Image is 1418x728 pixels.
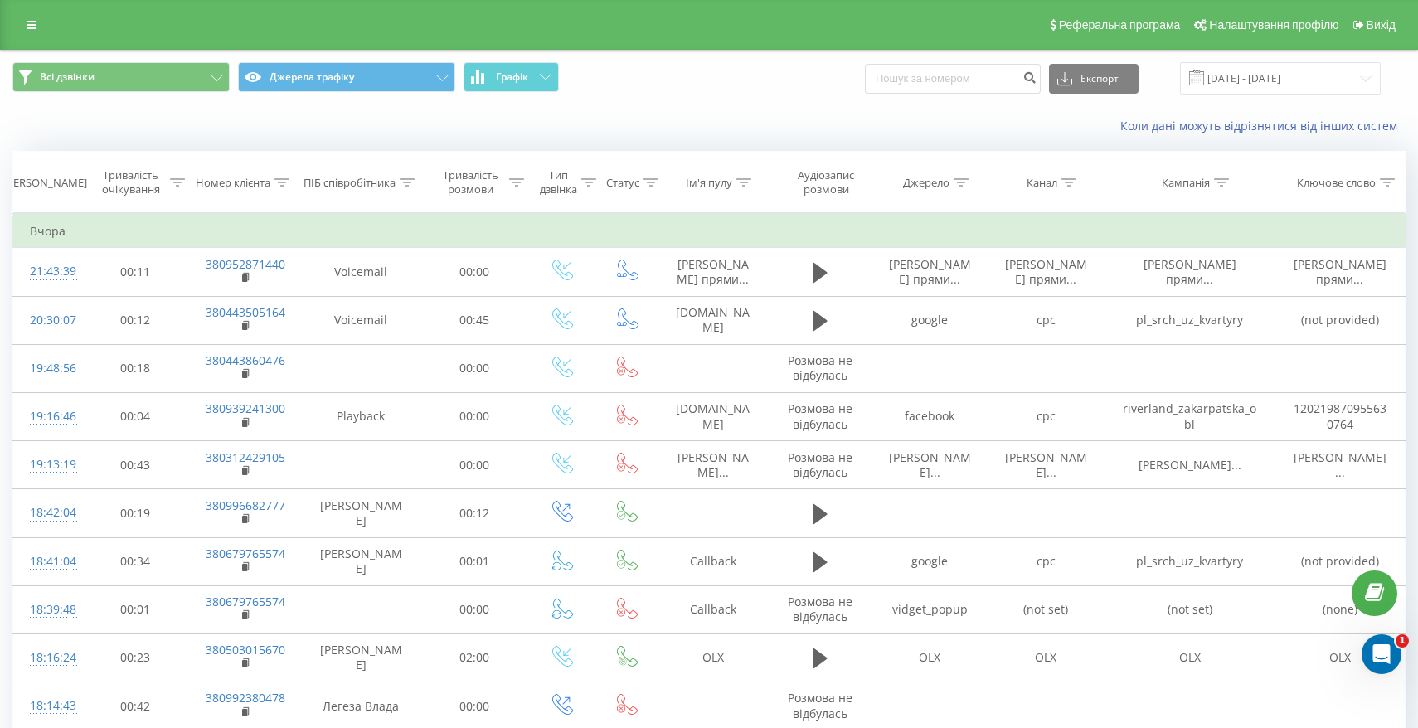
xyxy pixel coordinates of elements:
div: 21:43:39 [30,255,65,288]
td: ОLX [1104,633,1275,682]
td: (not provided) [1275,296,1405,344]
td: Voicemail [301,296,421,344]
td: vidget_popup [872,585,988,633]
td: (not set) [988,585,1104,633]
td: Playback [301,392,421,440]
div: 18:41:04 [30,546,65,578]
span: Розмова не відбулась [788,449,852,480]
td: [PERSON_NAME] [301,633,421,682]
span: [PERSON_NAME] прями... [889,256,971,287]
a: 380443860476 [206,352,285,368]
span: [PERSON_NAME]... [1005,449,1087,480]
div: 18:16:24 [30,642,65,674]
td: ОLX [988,633,1104,682]
td: [PERSON_NAME] [301,537,421,585]
td: 00:45 [421,296,529,344]
a: 380939241300 [206,400,285,416]
td: riverland_zakarpatska_obl [1104,392,1275,440]
div: Аудіозапис розмови [784,168,867,197]
div: Ім'я пулу [686,176,732,190]
span: Розмова не відбулась [788,690,852,721]
td: 120219870955630764 [1275,392,1405,440]
a: 380679765574 [206,546,285,561]
a: Коли дані можуть відрізнятися вiд інших систем [1120,118,1406,133]
span: Графік [496,71,528,83]
a: 380679765574 [206,594,285,609]
div: Кампанія [1162,176,1210,190]
iframe: Intercom live chat [1362,634,1401,674]
div: 20:30:07 [30,304,65,337]
a: 380992380478 [206,690,285,706]
td: google [872,537,988,585]
span: [PERSON_NAME] прями... [677,256,749,287]
a: 380312429105 [206,449,285,465]
td: (not provided) [1275,537,1405,585]
td: cpc [988,537,1104,585]
td: Callback [658,537,770,585]
span: [PERSON_NAME] прями... [1005,256,1087,287]
td: ОLX [658,633,770,682]
td: cpc [988,296,1104,344]
span: Налаштування профілю [1209,18,1338,32]
div: [PERSON_NAME] [3,176,87,190]
td: 00:43 [81,441,189,489]
div: 18:39:48 [30,594,65,626]
input: Пошук за номером [865,64,1041,94]
td: 00:00 [421,585,529,633]
td: 00:11 [81,248,189,296]
td: 02:00 [421,633,529,682]
td: Вчора [13,215,1406,248]
td: ОLX [1275,633,1405,682]
td: facebook [872,392,988,440]
td: 00:19 [81,489,189,537]
td: 00:18 [81,344,189,392]
button: Графік [464,62,559,92]
td: pl_srch_uz_kvartyry [1104,537,1275,585]
a: 380503015670 [206,642,285,658]
td: [DOMAIN_NAME] [658,296,770,344]
td: 00:01 [421,537,529,585]
div: 18:42:04 [30,497,65,529]
span: [PERSON_NAME] прями... [1294,256,1386,287]
span: Розмова не відбулась [788,594,852,624]
td: 00:12 [421,489,529,537]
div: 19:16:46 [30,400,65,433]
span: 1 [1396,634,1409,648]
span: Розмова не відбулась [788,400,852,431]
span: Реферальна програма [1059,18,1181,32]
div: Джерело [903,176,949,190]
div: Тривалість очікування [96,168,166,197]
div: 19:13:19 [30,449,65,481]
td: Voicemail [301,248,421,296]
div: Тип дзвінка [540,168,577,197]
div: Номер клієнта [196,176,270,190]
div: ПІБ співробітника [304,176,396,190]
a: 380952871440 [206,256,285,272]
div: Канал [1027,176,1057,190]
div: 18:14:43 [30,690,65,722]
span: [PERSON_NAME] прями... [1144,256,1236,287]
div: Ключове слово [1297,176,1376,190]
span: Розмова не відбулась [788,352,852,383]
button: Всі дзвінки [12,62,230,92]
td: Callback [658,585,770,633]
span: [PERSON_NAME]... [1294,449,1386,480]
td: 00:01 [81,585,189,633]
td: google [872,296,988,344]
div: 19:48:56 [30,352,65,385]
td: [DOMAIN_NAME] [658,392,770,440]
span: Вихід [1367,18,1396,32]
a: 380996682777 [206,497,285,513]
td: 00:04 [81,392,189,440]
td: 00:23 [81,633,189,682]
td: ОLX [872,633,988,682]
td: 00:00 [421,392,529,440]
a: 380443505164 [206,304,285,320]
td: cpc [988,392,1104,440]
div: Статус [606,176,639,190]
td: 00:34 [81,537,189,585]
div: Тривалість розмови [436,168,506,197]
td: (none) [1275,585,1405,633]
td: 00:00 [421,441,529,489]
td: pl_srch_uz_kvartyry [1104,296,1275,344]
